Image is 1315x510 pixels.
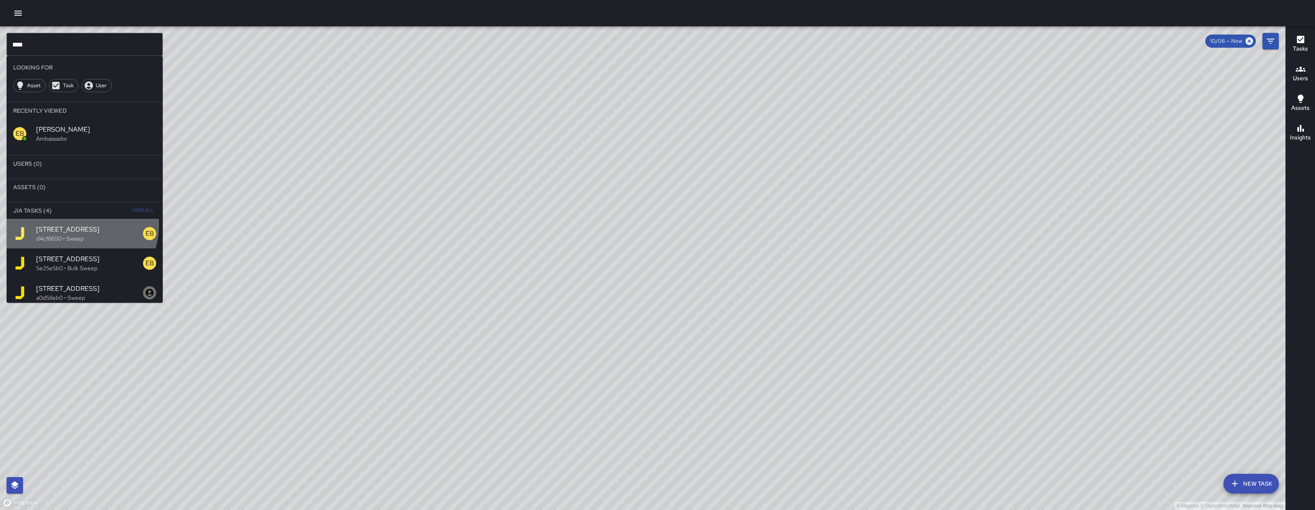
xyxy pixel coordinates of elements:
[1293,44,1308,53] h6: Tasks
[13,79,46,92] div: Asset
[1286,89,1315,118] button: Assets
[1205,37,1247,45] span: 10/06 — Now
[145,229,154,239] p: EB
[36,125,156,134] span: [PERSON_NAME]
[7,102,163,119] li: Recently Viewed
[36,254,143,264] span: [STREET_ADDRESS]
[36,134,156,143] p: Ambassador
[1286,59,1315,89] button: Users
[7,219,163,248] div: [STREET_ADDRESS]d4cf6650 • Sweep
[7,59,163,76] li: Looking For
[132,204,154,217] span: View All
[16,129,24,139] p: EB
[130,202,156,219] button: View All
[7,155,163,172] li: Users (0)
[1293,74,1308,83] h6: Users
[82,79,112,92] div: User
[1286,30,1315,59] button: Tasks
[23,81,45,90] span: Asset
[58,81,78,90] span: Task
[1290,133,1311,142] h6: Insights
[1262,33,1279,49] button: Filters
[36,294,143,302] p: a0d58eb0 • Sweep
[36,234,143,243] p: d4cf6650 • Sweep
[1286,118,1315,148] button: Insights
[49,79,78,92] div: Task
[1223,474,1279,494] button: New Task
[7,179,163,195] li: Assets (0)
[145,258,154,268] p: EB
[7,202,163,219] li: Jia Tasks (4)
[7,278,163,308] div: [STREET_ADDRESS]a0d58eb0 • Sweep
[36,264,143,272] p: 5e25e5b0 • Bulk Sweep
[91,81,111,90] span: User
[7,119,163,148] div: EB[PERSON_NAME]Ambassador
[7,248,163,278] div: [STREET_ADDRESS]5e25e5b0 • Bulk Sweep
[1205,35,1256,48] div: 10/06 — Now
[36,284,143,294] span: [STREET_ADDRESS]
[1291,104,1310,113] h6: Assets
[36,225,143,234] span: [STREET_ADDRESS]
